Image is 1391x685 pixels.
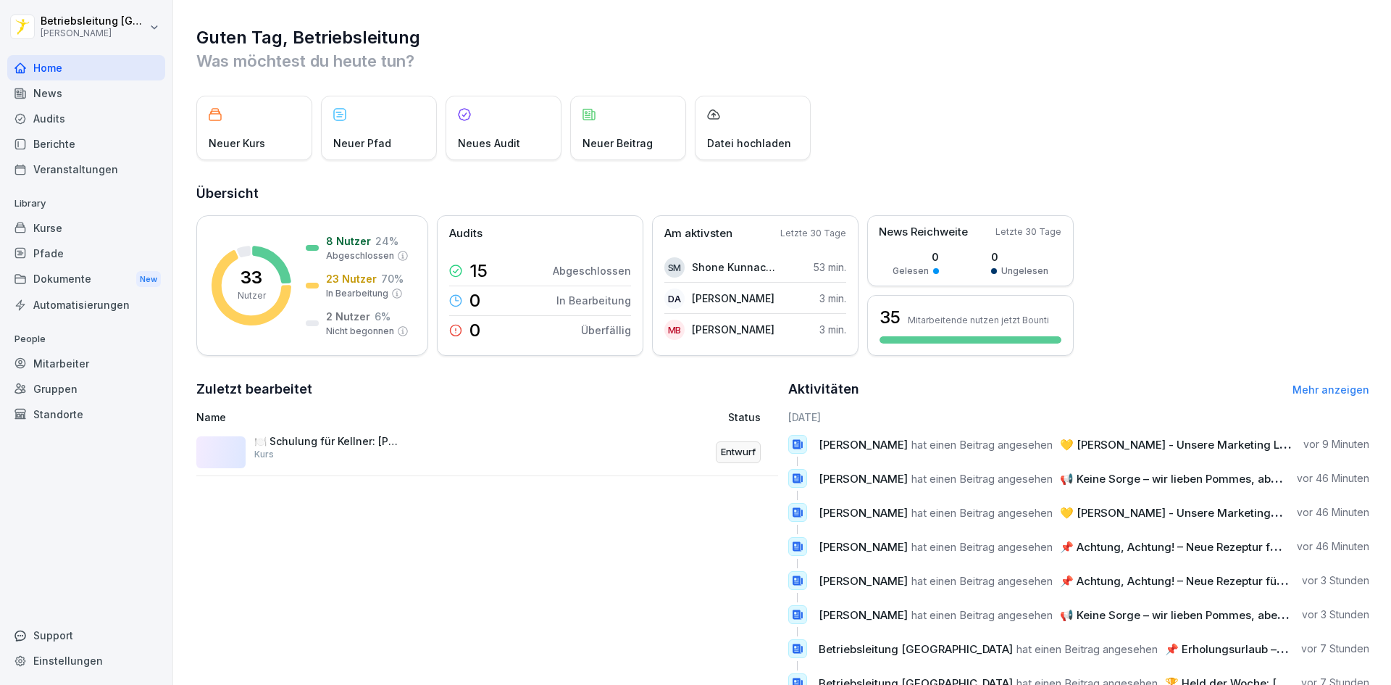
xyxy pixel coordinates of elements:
p: vor 46 Minuten [1297,471,1369,486]
a: 🍽️ Schulung für Kellner: [PERSON_NAME]KursEntwurf [196,429,778,476]
div: Support [7,623,165,648]
p: People [7,328,165,351]
p: 0 [469,292,480,310]
a: Einstellungen [7,648,165,673]
h2: Übersicht [196,183,1369,204]
p: vor 3 Stunden [1302,573,1369,588]
p: Datei hochladen [707,136,791,151]
p: Nutzer [238,289,266,302]
p: Status [728,410,761,425]
p: vor 46 Minuten [1297,539,1369,554]
p: Abgeschlossen [326,249,394,262]
p: In Bearbeitung [326,287,388,300]
p: [PERSON_NAME] [41,28,146,38]
p: 70 % [381,271,404,286]
p: vor 46 Minuten [1297,505,1369,520]
p: Library [7,192,165,215]
a: Pfade [7,241,165,266]
p: [PERSON_NAME] [692,322,774,337]
a: Mehr anzeigen [1292,383,1369,396]
p: [PERSON_NAME] [692,291,774,306]
p: Entwurf [721,445,756,460]
p: Überfällig [581,323,631,338]
p: 0 [469,322,480,339]
p: 3 min. [819,291,846,306]
a: Automatisierungen [7,292,165,317]
span: hat einen Beitrag angesehen [911,608,1053,622]
p: 6 % [375,309,390,324]
p: 8 Nutzer [326,233,371,249]
a: Standorte [7,402,165,427]
h1: Guten Tag, Betriebsleitung [196,26,1369,49]
p: vor 9 Minuten [1303,437,1369,452]
p: 33 [241,269,262,286]
p: Was möchtest du heute tun? [196,49,1369,72]
h2: Aktivitäten [788,379,859,399]
a: News [7,80,165,106]
p: 0 [991,249,1048,265]
p: Neuer Pfad [333,136,391,151]
div: SM [664,257,685,278]
p: 3 min. [819,322,846,337]
p: Neues Audit [458,136,520,151]
p: In Bearbeitung [556,293,631,308]
p: Gelesen [893,265,929,278]
p: Ungelesen [1001,265,1048,278]
p: Name [196,410,561,425]
h3: 35 [880,305,901,330]
p: Neuer Kurs [209,136,265,151]
span: Betriebsleitung [GEOGRAPHIC_DATA] [819,642,1013,656]
p: Mitarbeitende nutzen jetzt Bounti [908,315,1049,325]
span: hat einen Beitrag angesehen [911,472,1053,486]
div: New [136,271,161,288]
h2: Zuletzt bearbeitet [196,379,778,399]
p: Am aktivsten [664,225,732,242]
span: [PERSON_NAME] [819,574,908,588]
a: Kurse [7,215,165,241]
p: 0 [893,249,939,265]
span: hat einen Beitrag angesehen [911,506,1053,520]
p: 24 % [375,233,398,249]
p: Audits [449,225,483,242]
p: 🍽️ Schulung für Kellner: [PERSON_NAME] [254,435,399,448]
span: [PERSON_NAME] [819,506,908,520]
span: hat einen Beitrag angesehen [911,438,1053,452]
span: hat einen Beitrag angesehen [1016,642,1158,656]
p: vor 7 Stunden [1301,642,1369,656]
p: Letzte 30 Tage [780,227,846,240]
p: News Reichweite [879,224,968,241]
a: Gruppen [7,376,165,402]
p: Kurs [254,448,274,461]
p: Shone Kunnackal Mathew [692,260,775,275]
span: [PERSON_NAME] [819,438,908,452]
div: Dokumente [7,266,165,293]
span: hat einen Beitrag angesehen [911,540,1053,554]
div: MB [664,320,685,340]
a: Berichte [7,131,165,157]
h6: [DATE] [788,410,1370,425]
a: Mitarbeiter [7,351,165,376]
p: Nicht begonnen [326,325,394,338]
span: [PERSON_NAME] [819,540,908,554]
p: 53 min. [814,260,846,275]
a: Veranstaltungen [7,157,165,182]
p: Letzte 30 Tage [995,225,1061,238]
p: 15 [469,262,488,280]
span: [PERSON_NAME] [819,472,908,486]
a: DokumenteNew [7,266,165,293]
a: Home [7,55,165,80]
p: Abgeschlossen [553,263,631,278]
span: [PERSON_NAME] [819,608,908,622]
p: 2 Nutzer [326,309,370,324]
a: Audits [7,106,165,131]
